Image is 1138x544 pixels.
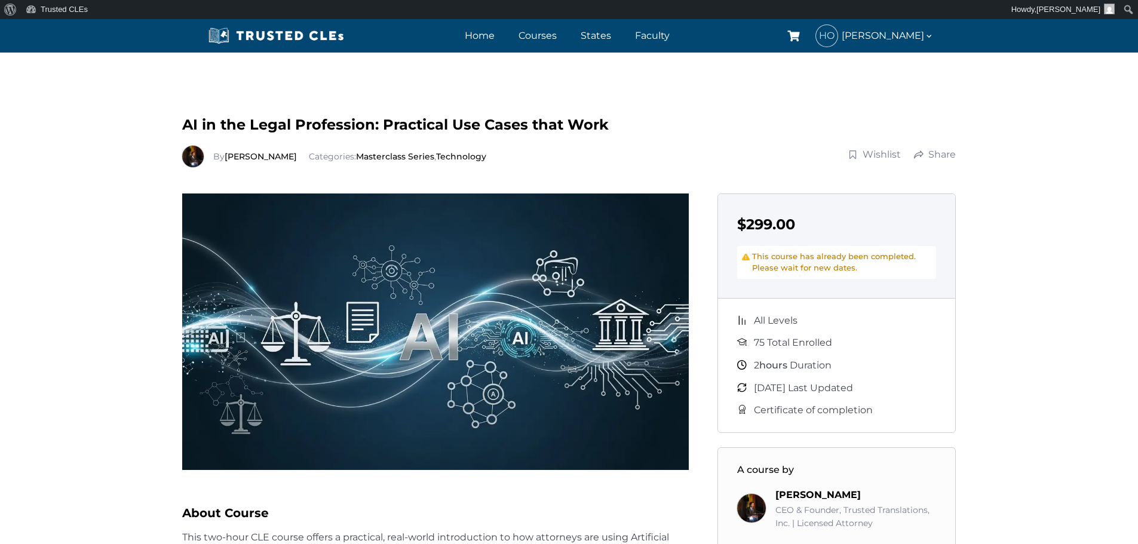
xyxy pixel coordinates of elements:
a: Home [462,27,498,44]
a: Faculty [632,27,673,44]
div: CEO & Founder, Trusted Translations, Inc. | Licensed Attorney [775,503,937,530]
div: Categories: , [213,150,486,163]
span: hours [759,359,787,371]
span: Duration [754,358,832,373]
span: [PERSON_NAME] [1036,5,1100,14]
span: [PERSON_NAME] [842,27,934,44]
span: AI in the Legal Profession: Practical Use Cases that Work [182,116,609,133]
span: 2 [754,359,759,371]
a: Technology [436,151,486,162]
span: All Levels [754,313,797,328]
a: Masterclass Series [356,151,434,162]
img: AI-in-the-Legal-Profession.webp [182,193,689,470]
img: Trusted CLEs [205,27,348,45]
span: $299.00 [737,216,795,233]
span: 75 Total Enrolled [754,335,832,351]
span: HO [816,25,838,47]
a: [PERSON_NAME] [225,151,297,162]
span: By [213,151,299,162]
a: Share [913,147,956,162]
div: This course has already been completed. Please wait for new dates. [737,246,937,279]
img: Richard Estevez [737,494,766,523]
a: Wishlist [848,147,901,162]
img: Richard Estevez [182,146,204,167]
h3: A course by [737,462,937,478]
a: [PERSON_NAME] [775,489,861,500]
a: Courses [516,27,560,44]
a: States [578,27,614,44]
h2: About Course [182,503,689,523]
span: [DATE] Last Updated [754,380,853,396]
span: Certificate of completion [754,402,873,418]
